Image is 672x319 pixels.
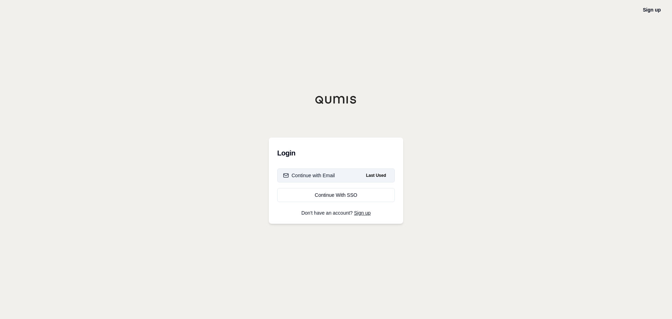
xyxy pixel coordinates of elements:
[283,192,389,199] div: Continue With SSO
[363,171,389,180] span: Last Used
[277,168,395,182] button: Continue with EmailLast Used
[277,188,395,202] a: Continue With SSO
[283,172,335,179] div: Continue with Email
[277,210,395,215] p: Don't have an account?
[354,210,371,216] a: Sign up
[277,146,395,160] h3: Login
[315,96,357,104] img: Qumis
[643,7,661,13] a: Sign up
